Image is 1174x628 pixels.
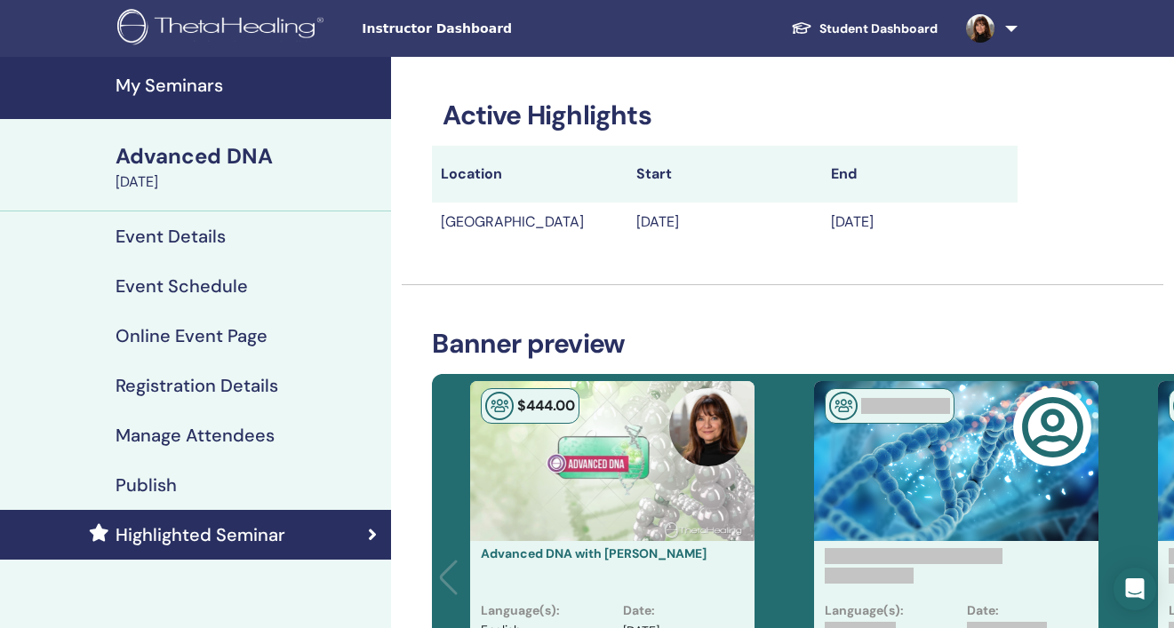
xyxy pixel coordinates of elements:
[116,474,177,496] h4: Publish
[822,203,1018,242] td: [DATE]
[362,20,628,38] span: Instructor Dashboard
[481,601,560,620] p: Language(s) :
[116,171,380,193] div: [DATE]
[791,20,812,36] img: graduation-cap-white.svg
[116,325,268,346] h4: Online Event Page
[116,75,380,96] h4: My Seminars
[966,14,994,43] img: default.jpg
[117,9,330,49] img: logo.png
[116,226,226,247] h4: Event Details
[1021,396,1083,458] img: user-circle-regular.svg
[627,203,823,242] td: [DATE]
[116,141,380,171] div: Advanced DNA
[432,146,627,203] th: Location
[623,601,655,620] p: Date :
[825,601,904,620] p: Language(s):
[1114,568,1156,610] div: Open Intercom Messenger
[116,425,275,446] h4: Manage Attendees
[481,545,707,561] a: Advanced DNA with [PERSON_NAME]
[105,141,391,193] a: Advanced DNA[DATE]
[485,392,514,420] img: In-Person Seminar
[829,392,858,420] img: In-Person Seminar
[822,146,1018,203] th: End
[777,12,952,45] a: Student Dashboard
[116,524,285,545] h4: Highlighted Seminar
[432,99,1018,131] h3: Active Highlights
[116,275,248,297] h4: Event Schedule
[432,203,627,242] td: [GEOGRAPHIC_DATA]
[517,396,575,415] span: $ 444 .00
[967,601,999,620] p: Date:
[116,375,278,396] h4: Registration Details
[669,388,747,466] img: default.jpg
[627,146,823,203] th: Start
